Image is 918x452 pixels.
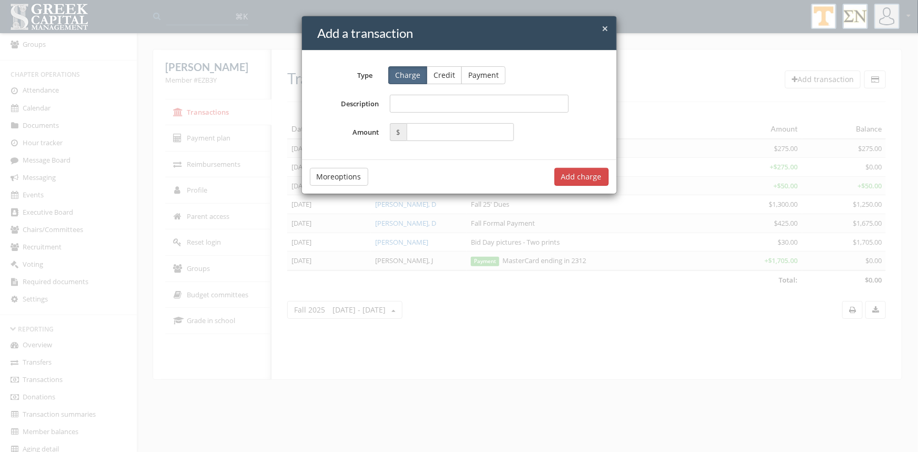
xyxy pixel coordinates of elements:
[427,66,462,84] button: Credit
[554,168,609,186] button: Add charge
[310,123,385,141] label: Amount
[602,21,609,36] span: ×
[388,66,427,84] button: Charge
[461,66,506,84] button: Payment
[318,24,609,42] h4: Add a transaction
[310,95,385,113] label: Description
[390,123,407,141] span: $
[310,168,368,186] button: Moreoptions
[302,67,381,81] label: Type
